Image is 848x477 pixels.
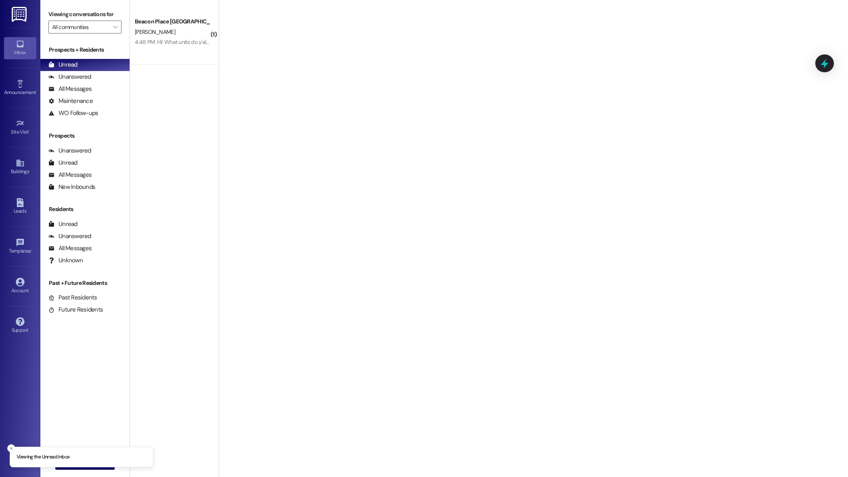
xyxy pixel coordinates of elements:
[48,8,121,21] label: Viewing conversations for
[36,88,37,94] span: •
[40,46,130,54] div: Prospects + Residents
[4,236,36,257] a: Templates •
[4,117,36,138] a: Site Visit •
[4,156,36,178] a: Buildings
[48,109,98,117] div: WO Follow-ups
[48,220,77,228] div: Unread
[4,196,36,218] a: Leads
[48,159,77,167] div: Unread
[29,128,30,134] span: •
[48,171,92,179] div: All Messages
[48,85,92,93] div: All Messages
[40,279,130,287] div: Past + Future Residents
[4,315,36,337] a: Support
[113,24,117,30] i: 
[31,247,32,253] span: •
[48,183,95,191] div: New Inbounds
[4,37,36,59] a: Inbox
[135,17,209,26] div: Beacon Place [GEOGRAPHIC_DATA] Prospect
[48,305,103,314] div: Future Residents
[40,205,130,213] div: Residents
[48,256,83,265] div: Unknown
[48,232,91,241] div: Unanswered
[7,444,15,452] button: Close toast
[48,146,91,155] div: Unanswered
[48,244,92,253] div: All Messages
[4,275,36,297] a: Account
[48,97,93,105] div: Maintenance
[48,73,91,81] div: Unanswered
[12,7,28,22] img: ResiDesk Logo
[48,61,77,69] div: Unread
[135,38,315,46] div: 4:48 PM: Hi! What units do y'all have available/ will have available in October?
[135,28,175,36] span: [PERSON_NAME]
[40,132,130,140] div: Prospects
[17,454,69,461] p: Viewing the Unread inbox
[52,21,109,33] input: All communities
[48,293,97,302] div: Past Residents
